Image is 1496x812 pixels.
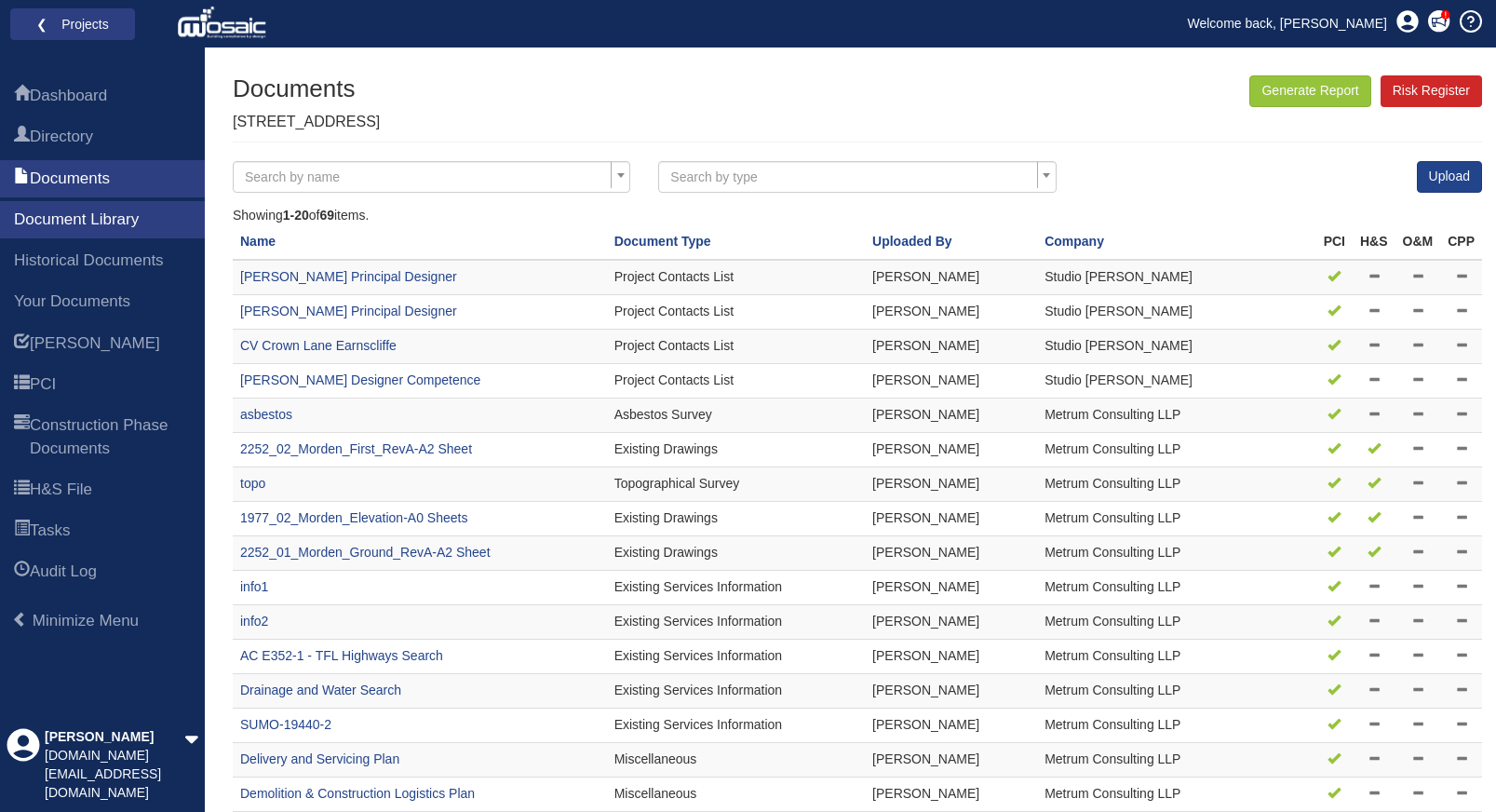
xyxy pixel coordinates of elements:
a: 2252_02_Morden_First_RevA-A2 Sheet [240,441,472,456]
td: [PERSON_NAME] [865,364,1037,399]
span: Documents [14,169,30,191]
a: info1 [240,579,268,594]
a: Demolition & Construction Logistics Plan [240,786,475,801]
td: Studio [PERSON_NAME] [1037,364,1315,399]
td: [PERSON_NAME] [865,467,1037,502]
span: Search by name [245,169,340,184]
span: H&S File [30,479,92,501]
td: Metrum Consulting LLP [1037,640,1315,674]
td: Metrum Consulting LLP [1037,502,1315,536]
span: Tasks [14,521,30,543]
span: Minimize Menu [12,612,28,628]
span: PCI [14,374,30,397]
a: Drainage and Water Search [240,683,401,697]
a: SUMO-19440-2 [240,717,331,732]
td: [PERSON_NAME] [865,295,1037,330]
td: Metrum Consulting LLP [1037,778,1315,812]
span: Your Documents [14,291,130,313]
td: [PERSON_NAME] [865,330,1037,364]
td: Asbestos Survey [607,399,865,433]
span: Documents [30,168,110,190]
td: Metrum Consulting LLP [1037,674,1315,709]
td: [PERSON_NAME] [865,399,1037,433]
div: [PERSON_NAME] [45,728,184,747]
span: HARI [14,333,30,356]
a: 1977_02_Morden_Elevation-A0 Sheets [240,510,467,525]
td: Project Contacts List [607,295,865,330]
th: PCI [1316,225,1353,260]
a: [PERSON_NAME] Designer Competence [240,372,480,387]
th: H&S [1353,225,1395,260]
td: Metrum Consulting LLP [1037,571,1315,605]
td: Metrum Consulting LLP [1037,536,1315,571]
td: Existing Services Information [607,640,865,674]
td: [PERSON_NAME] [865,433,1037,467]
span: Minimize Menu [33,612,139,629]
a: CV Crown Lane Earnscliffe [240,338,397,353]
span: Dashboard [14,86,30,108]
p: [STREET_ADDRESS] [233,112,380,133]
td: Studio [PERSON_NAME] [1037,260,1315,294]
a: Risk Register [1381,75,1482,107]
span: H&S File [14,480,30,502]
span: Directory [30,126,93,148]
td: Existing Services Information [607,571,865,605]
td: Metrum Consulting LLP [1037,467,1315,502]
img: logo_white.png [177,5,271,42]
td: [PERSON_NAME] [865,571,1037,605]
td: Existing Services Information [607,709,865,743]
td: Metrum Consulting LLP [1037,433,1315,467]
td: [PERSON_NAME] [865,605,1037,640]
td: Studio [PERSON_NAME] [1037,330,1315,364]
td: Existing Drawings [607,536,865,571]
td: [PERSON_NAME] [865,260,1037,294]
div: Showing of items. [233,207,1482,225]
b: 69 [319,208,334,223]
span: Tasks [30,520,70,542]
b: 1-20 [283,208,309,223]
span: Dashboard [30,85,107,107]
a: Company [1045,234,1104,249]
th: O&M [1395,225,1441,260]
span: Construction Phase Documents [30,414,191,460]
td: Metrum Consulting LLP [1037,605,1315,640]
td: [PERSON_NAME] [865,502,1037,536]
td: Project Contacts List [607,364,865,399]
a: Document Type [614,234,711,249]
span: Audit Log [14,562,30,584]
td: [PERSON_NAME] [865,778,1037,812]
th: CPP [1440,225,1482,260]
td: Studio [PERSON_NAME] [1037,295,1315,330]
span: Directory [14,127,30,149]
a: 2252_01_Morden_Ground_RevA-A2 Sheet [240,545,491,560]
a: [PERSON_NAME] Principal Designer [240,269,457,284]
a: topo [240,476,265,491]
a: asbestos [240,407,292,422]
td: Metrum Consulting LLP [1037,399,1315,433]
div: [DOMAIN_NAME][EMAIL_ADDRESS][DOMAIN_NAME] [45,747,184,803]
td: Existing Drawings [607,433,865,467]
td: [PERSON_NAME] [865,640,1037,674]
a: Uploaded By [872,234,952,249]
td: Topographical Survey [607,467,865,502]
a: AC E352-1 - TFL Highways Search [240,648,443,663]
td: Metrum Consulting LLP [1037,709,1315,743]
button: Generate Report [1249,75,1370,107]
a: Delivery and Servicing Plan [240,751,399,766]
td: Existing Services Information [607,605,865,640]
td: Existing Drawings [607,502,865,536]
span: Audit Log [30,561,97,583]
h1: Documents [233,75,380,102]
td: [PERSON_NAME] [865,709,1037,743]
td: Project Contacts List [607,260,865,294]
div: Profile [7,728,40,803]
span: Search by type [670,169,757,184]
span: PCI [30,373,56,396]
td: [PERSON_NAME] [865,674,1037,709]
td: [PERSON_NAME] [865,536,1037,571]
a: Upload [1417,161,1482,193]
span: Document Library [14,209,139,231]
td: Metrum Consulting LLP [1037,743,1315,778]
a: info2 [240,614,268,629]
span: Construction Phase Documents [14,415,30,461]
